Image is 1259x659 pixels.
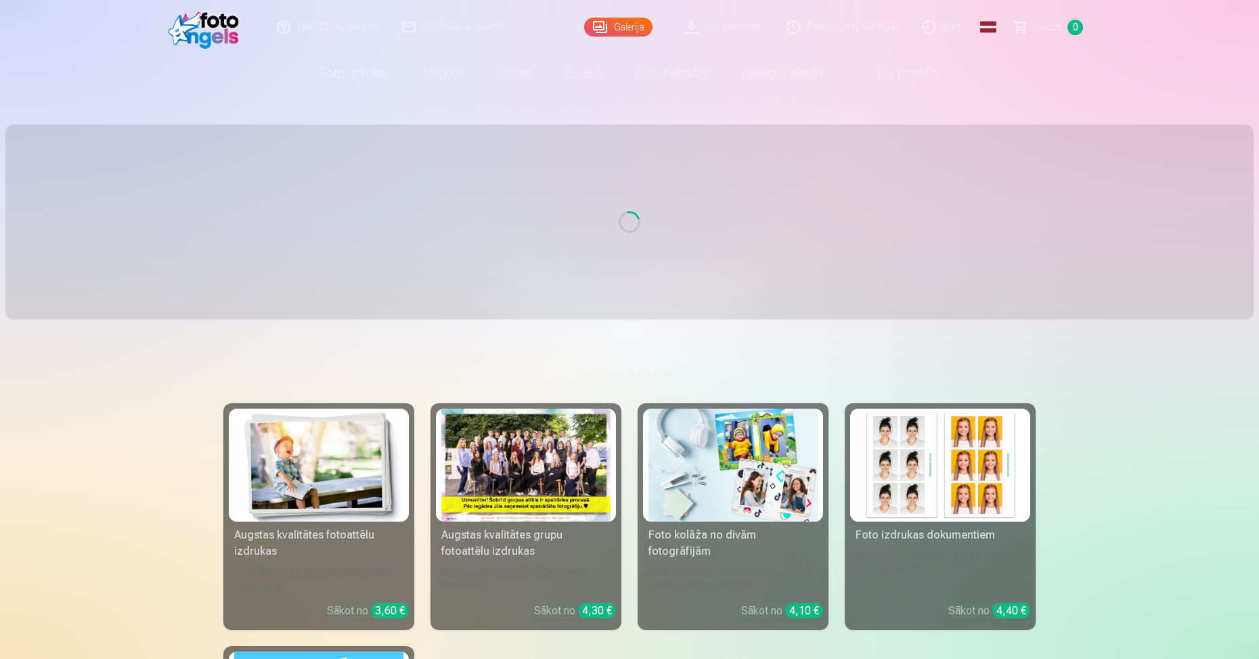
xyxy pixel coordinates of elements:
[726,54,839,92] a: Atslēgu piekariņi
[548,54,619,92] a: Suvenīri
[480,54,548,92] a: Krūzes
[643,565,823,592] div: [DEMOGRAPHIC_DATA] neaizmirstami mirkļi vienā skaistā bildē
[850,527,1030,543] div: Foto izdrukas dokumentiem
[638,403,829,630] a: Foto kolāža no divām fotogrāfijāmFoto kolāža no divām fotogrāfijām[DEMOGRAPHIC_DATA] neaizmirstam...
[948,603,1030,619] div: Sākot no
[304,54,407,92] a: Foto izdrukas
[845,403,1036,630] a: Foto izdrukas dokumentiemFoto izdrukas dokumentiemUniversālas foto izdrukas dokumentiem (6 fotogr...
[407,54,480,92] a: Magnēti
[229,565,409,592] div: 210 gsm papīrs, piesātināta krāsa un detalizācija
[223,403,414,630] a: Augstas kvalitātes fotoattēlu izdrukasAugstas kvalitātes fotoattēlu izdrukas210 gsm papīrs, piesā...
[850,549,1030,592] div: Universālas foto izdrukas dokumentiem (6 fotogrāfijas)
[648,409,818,522] img: Foto kolāža no divām fotogrāfijām
[643,527,823,560] div: Foto kolāža no divām fotogrāfijām
[584,18,653,37] a: Galerija
[371,603,409,618] div: 3,60 €
[1067,20,1083,35] span: 0
[741,603,823,619] div: Sākot no
[1034,19,1062,35] span: Grozs
[534,603,616,619] div: Sākot no
[839,54,956,92] a: Visi produkti
[229,527,409,560] div: Augstas kvalitātes fotoattēlu izdrukas
[168,5,246,49] img: /fa1
[578,603,616,618] div: 4,30 €
[436,527,616,560] div: Augstas kvalitātes grupu fotoattēlu izdrukas
[234,352,1025,376] h3: Foto izdrukas
[619,54,726,92] a: Foto kalendāri
[327,603,409,619] div: Sākot no
[785,603,823,618] div: 4,10 €
[992,603,1030,618] div: 4,40 €
[436,565,616,592] div: Spilgtas krāsas uz Fuji Film Crystal fotopapīra
[430,403,621,630] a: Augstas kvalitātes grupu fotoattēlu izdrukasSpilgtas krāsas uz Fuji Film Crystal fotopapīraSākot ...
[856,409,1025,522] img: Foto izdrukas dokumentiem
[234,409,403,522] img: Augstas kvalitātes fotoattēlu izdrukas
